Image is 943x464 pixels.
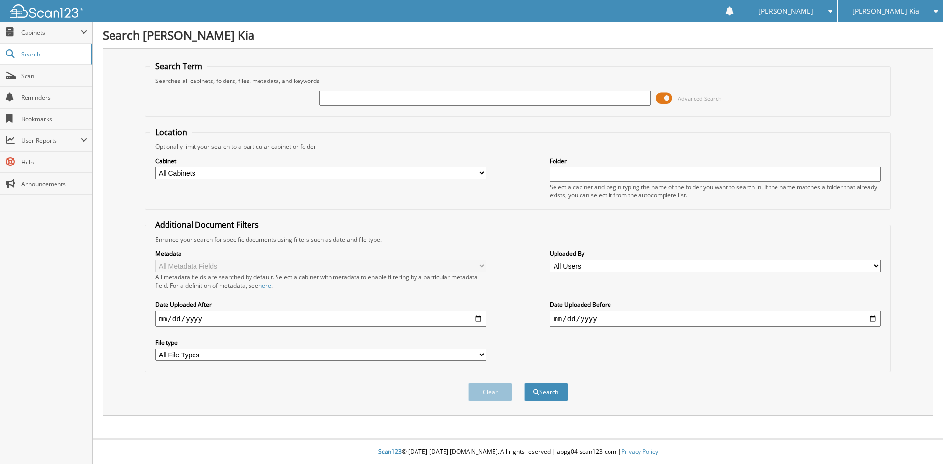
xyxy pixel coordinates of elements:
[550,300,881,309] label: Date Uploaded Before
[378,447,402,456] span: Scan123
[758,8,813,14] span: [PERSON_NAME]
[550,183,881,199] div: Select a cabinet and begin typing the name of the folder you want to search in. If the name match...
[468,383,512,401] button: Clear
[678,95,721,102] span: Advanced Search
[550,249,881,258] label: Uploaded By
[10,4,83,18] img: scan123-logo-white.svg
[150,61,207,72] legend: Search Term
[21,136,81,145] span: User Reports
[852,8,919,14] span: [PERSON_NAME] Kia
[21,180,87,188] span: Announcements
[155,157,486,165] label: Cabinet
[150,219,264,230] legend: Additional Document Filters
[21,72,87,80] span: Scan
[550,311,881,327] input: end
[103,27,933,43] h1: Search [PERSON_NAME] Kia
[155,300,486,309] label: Date Uploaded After
[155,311,486,327] input: start
[258,281,271,290] a: here
[150,127,192,137] legend: Location
[93,440,943,464] div: © [DATE]-[DATE] [DOMAIN_NAME]. All rights reserved | appg04-scan123-com |
[21,158,87,166] span: Help
[150,142,886,151] div: Optionally limit your search to a particular cabinet or folder
[150,235,886,244] div: Enhance your search for specific documents using filters such as date and file type.
[155,273,486,290] div: All metadata fields are searched by default. Select a cabinet with metadata to enable filtering b...
[155,338,486,347] label: File type
[550,157,881,165] label: Folder
[21,93,87,102] span: Reminders
[21,28,81,37] span: Cabinets
[894,417,943,464] iframe: Chat Widget
[621,447,658,456] a: Privacy Policy
[21,115,87,123] span: Bookmarks
[150,77,886,85] div: Searches all cabinets, folders, files, metadata, and keywords
[155,249,486,258] label: Metadata
[524,383,568,401] button: Search
[21,50,86,58] span: Search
